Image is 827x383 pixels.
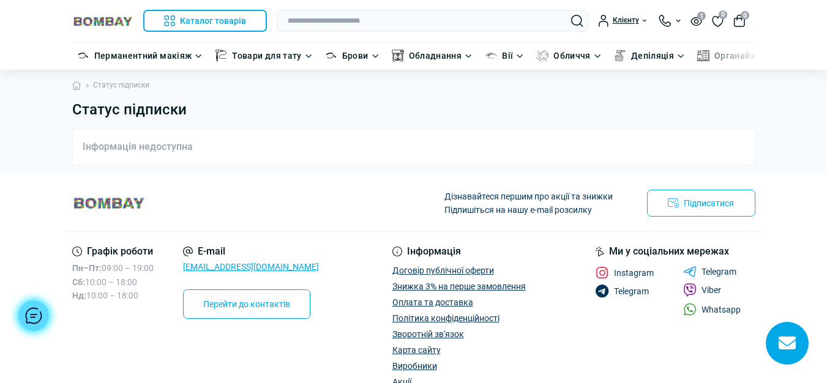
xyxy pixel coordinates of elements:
[143,10,267,32] button: Каталог товарів
[596,247,755,256] div: Ми у соціальних мережах
[444,190,613,203] p: Дізнавайтеся першим про акції та знижки
[72,263,102,273] b: Пн–Пт:
[596,266,654,280] a: Instagram
[232,49,301,62] a: Товари для тату
[183,289,310,319] a: Перейти до контактів
[392,247,526,256] div: Інформація
[183,247,319,256] div: E-mail
[683,266,736,277] a: Telegram
[683,303,741,316] a: Whatsapp
[342,49,369,62] a: Брови
[392,329,464,339] a: Зворотній зв'язок
[72,15,133,27] img: BOMBAY
[392,50,404,62] img: Обладнання
[733,15,746,27] button: 0
[392,266,494,275] a: Договір публічної оферти
[553,49,591,62] a: Обличчя
[409,49,462,62] a: Обладнання
[647,190,755,217] button: Підписатися
[614,50,626,62] img: Депіляція
[77,50,89,62] img: Перманентний макіяж
[697,12,706,20] span: 1
[392,361,437,371] a: Виробники
[444,203,613,217] p: Підпишіться на нашу e-mail розсилку
[712,14,724,28] a: 0
[596,284,649,298] a: Telegram
[614,269,654,277] span: Instagram
[83,139,745,155] div: Інформація недоступна
[81,80,149,91] li: Статус підписки
[719,10,727,19] span: 0
[502,49,513,62] a: Вії
[183,262,319,272] a: [EMAIL_ADDRESS][DOMAIN_NAME]
[571,15,583,27] button: Search
[631,49,674,62] a: Депіляція
[690,15,702,26] button: 1
[392,297,473,307] a: Оплата та доставка
[392,345,441,355] a: Карта сайту
[741,11,749,20] span: 0
[215,50,227,62] img: Товари для тату
[72,247,154,256] div: Графік роботи
[536,50,548,62] img: Обличчя
[697,50,709,62] img: Органайзери для косметики
[325,50,337,62] img: Брови
[72,277,85,287] b: Сб:
[72,196,146,210] img: BOMBAY
[485,50,497,62] img: Вії
[683,283,721,297] a: Viber
[614,287,649,296] span: Telegram
[72,291,86,300] b: Нд:
[392,281,526,291] a: Знижка 3% на перше замовлення
[72,70,755,101] nav: breadcrumb
[392,313,500,323] a: Політика конфіденційності
[72,101,755,119] h1: Статус підписки
[94,49,192,62] a: Перманентний макіяж
[72,261,154,302] div: 09:00 – 19:00 10:00 – 18:00 10:00 – 18:00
